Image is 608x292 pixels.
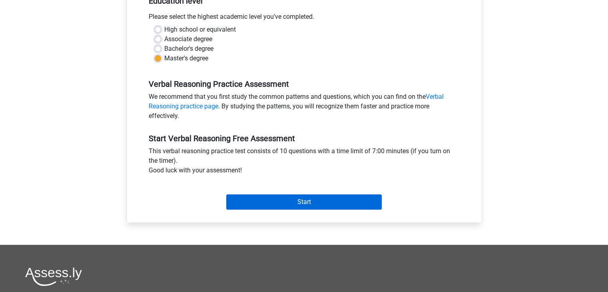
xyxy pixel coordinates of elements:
[164,44,213,54] label: Bachelor's degree
[149,79,460,89] h5: Verbal Reasoning Practice Assessment
[143,12,466,25] div: Please select the highest academic level you’ve completed.
[149,134,460,143] h5: Start Verbal Reasoning Free Assessment
[143,146,466,178] div: This verbal reasoning practice test consists of 10 questions with a time limit of 7:00 minutes (i...
[164,25,236,34] label: High school or equivalent
[164,34,212,44] label: Associate degree
[143,92,466,124] div: We recommend that you first study the common patterns and questions, which you can find on the . ...
[25,267,82,286] img: Assessly logo
[226,194,382,210] input: Start
[164,54,208,63] label: Master's degree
